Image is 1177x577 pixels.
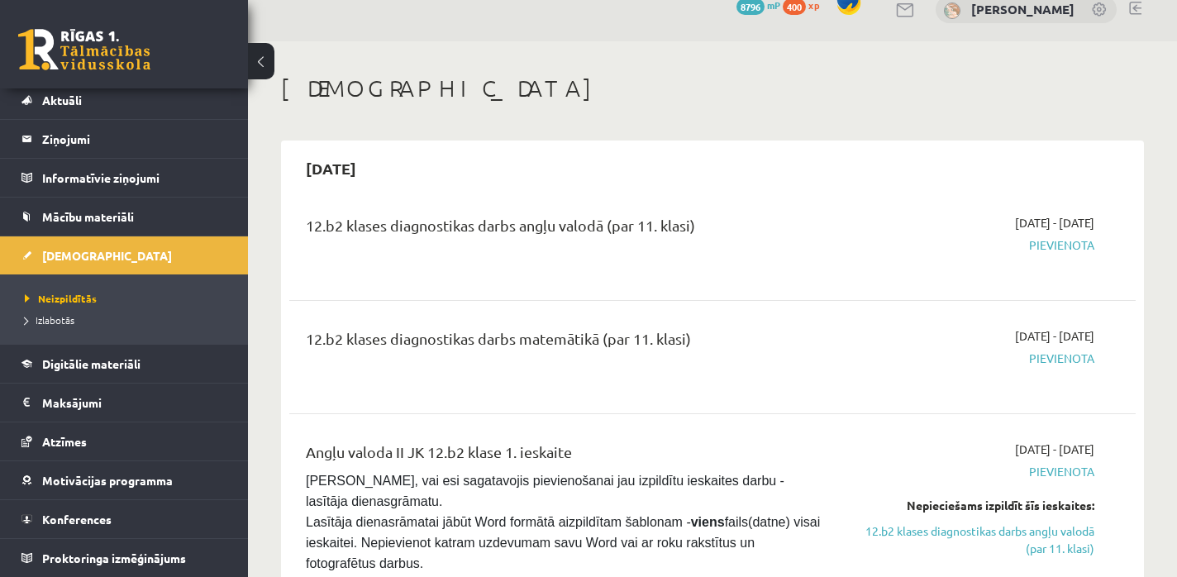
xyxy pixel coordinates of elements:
span: Digitālie materiāli [42,356,141,371]
div: Angļu valoda II JK 12.b2 klase 1. ieskaite [306,441,823,471]
a: Maksājumi [21,384,227,422]
span: Proktoringa izmēģinājums [42,551,186,565]
h1: [DEMOGRAPHIC_DATA] [281,74,1144,103]
legend: Ziņojumi [42,120,227,158]
a: Izlabotās [25,312,231,327]
span: [DEMOGRAPHIC_DATA] [42,248,172,263]
a: [PERSON_NAME] [971,1,1075,17]
div: 12.b2 klases diagnostikas darbs matemātikā (par 11. klasi) [306,327,823,358]
div: 12.b2 klases diagnostikas darbs angļu valodā (par 11. klasi) [306,214,823,245]
a: Ziņojumi [21,120,227,158]
a: Atzīmes [21,422,227,460]
a: Proktoringa izmēģinājums [21,539,227,577]
span: Pievienota [848,236,1094,254]
strong: viens [691,515,725,529]
a: Motivācijas programma [21,461,227,499]
a: Mācību materiāli [21,198,227,236]
span: Aktuāli [42,93,82,107]
span: Atzīmes [42,434,87,449]
a: 12.b2 klases diagnostikas darbs angļu valodā (par 11. klasi) [848,522,1094,557]
span: Izlabotās [25,313,74,327]
a: Neizpildītās [25,291,231,306]
span: [DATE] - [DATE] [1015,441,1094,458]
span: [PERSON_NAME], vai esi sagatavojis pievienošanai jau izpildītu ieskaites darbu - lasītāja dienasg... [306,474,824,570]
span: Mācību materiāli [42,209,134,224]
img: Marta Laura Neļķe [944,2,960,19]
legend: Informatīvie ziņojumi [42,159,227,197]
legend: Maksājumi [42,384,227,422]
span: Pievienota [848,350,1094,367]
h2: [DATE] [289,149,373,188]
a: Rīgas 1. Tālmācības vidusskola [18,29,150,70]
span: [DATE] - [DATE] [1015,327,1094,345]
a: Aktuāli [21,81,227,119]
span: Konferences [42,512,112,527]
span: Neizpildītās [25,292,97,305]
a: Konferences [21,500,227,538]
a: Digitālie materiāli [21,345,227,383]
span: Motivācijas programma [42,473,173,488]
a: [DEMOGRAPHIC_DATA] [21,236,227,274]
span: [DATE] - [DATE] [1015,214,1094,231]
div: Nepieciešams izpildīt šīs ieskaites: [848,497,1094,514]
a: Informatīvie ziņojumi [21,159,227,197]
span: Pievienota [848,463,1094,480]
